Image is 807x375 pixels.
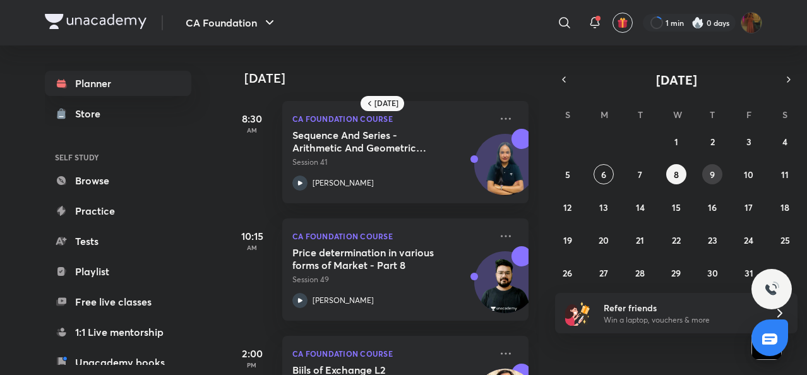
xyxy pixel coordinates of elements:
[594,230,614,250] button: October 20, 2025
[702,197,722,217] button: October 16, 2025
[775,197,795,217] button: October 18, 2025
[744,267,753,279] abbr: October 31, 2025
[775,131,795,152] button: October 4, 2025
[292,274,491,285] p: Session 49
[739,197,759,217] button: October 17, 2025
[563,234,572,246] abbr: October 19, 2025
[227,244,277,251] p: AM
[558,230,578,250] button: October 19, 2025
[782,136,787,148] abbr: October 4, 2025
[45,14,146,32] a: Company Logo
[630,197,650,217] button: October 14, 2025
[708,201,717,213] abbr: October 16, 2025
[746,136,751,148] abbr: October 3, 2025
[313,295,374,306] p: [PERSON_NAME]
[691,16,704,29] img: streak
[739,263,759,283] button: October 31, 2025
[613,13,633,33] button: avatar
[599,267,608,279] abbr: October 27, 2025
[227,126,277,134] p: AM
[638,169,642,181] abbr: October 7, 2025
[558,164,578,184] button: October 5, 2025
[244,71,541,86] h4: [DATE]
[599,234,609,246] abbr: October 20, 2025
[178,10,285,35] button: CA Foundation
[739,164,759,184] button: October 10, 2025
[601,109,608,121] abbr: Monday
[374,98,398,109] h6: [DATE]
[292,111,491,126] p: CA Foundation Course
[45,350,191,375] a: Unacademy books
[744,234,753,246] abbr: October 24, 2025
[558,263,578,283] button: October 26, 2025
[475,141,535,201] img: Avatar
[739,230,759,250] button: October 24, 2025
[594,197,614,217] button: October 13, 2025
[227,229,277,244] h5: 10:15
[775,230,795,250] button: October 25, 2025
[558,197,578,217] button: October 12, 2025
[630,263,650,283] button: October 28, 2025
[292,229,491,244] p: CA Foundation Course
[635,267,645,279] abbr: October 28, 2025
[75,106,108,121] div: Store
[601,169,606,181] abbr: October 6, 2025
[599,201,608,213] abbr: October 13, 2025
[565,109,570,121] abbr: Sunday
[638,109,643,121] abbr: Tuesday
[741,12,762,33] img: gungun Raj
[710,169,715,181] abbr: October 9, 2025
[45,319,191,345] a: 1:1 Live mentorship
[475,258,535,319] img: Avatar
[630,230,650,250] button: October 21, 2025
[227,346,277,361] h5: 2:00
[636,201,645,213] abbr: October 14, 2025
[565,169,570,181] abbr: October 5, 2025
[563,267,572,279] abbr: October 26, 2025
[45,101,191,126] a: Store
[45,168,191,193] a: Browse
[710,109,715,121] abbr: Thursday
[746,109,751,121] abbr: Friday
[666,164,686,184] button: October 8, 2025
[313,177,374,189] p: [PERSON_NAME]
[775,164,795,184] button: October 11, 2025
[636,234,644,246] abbr: October 21, 2025
[780,201,789,213] abbr: October 18, 2025
[674,169,679,181] abbr: October 8, 2025
[594,263,614,283] button: October 27, 2025
[617,17,628,28] img: avatar
[573,71,780,88] button: [DATE]
[666,131,686,152] button: October 1, 2025
[604,314,759,326] p: Win a laptop, vouchers & more
[702,164,722,184] button: October 9, 2025
[565,301,590,326] img: referral
[656,71,697,88] span: [DATE]
[708,234,717,246] abbr: October 23, 2025
[292,129,450,154] h5: Sequence And Series - Arithmetic And Geometric Progressions - V
[45,198,191,223] a: Practice
[292,346,491,361] p: CA Foundation Course
[604,301,759,314] h6: Refer friends
[563,201,571,213] abbr: October 12, 2025
[674,136,678,148] abbr: October 1, 2025
[671,267,681,279] abbr: October 29, 2025
[666,197,686,217] button: October 15, 2025
[45,71,191,96] a: Planner
[292,246,450,271] h5: Price determination in various forms of Market - Part 8
[594,164,614,184] button: October 6, 2025
[710,136,715,148] abbr: October 2, 2025
[782,109,787,121] abbr: Saturday
[45,229,191,254] a: Tests
[672,201,681,213] abbr: October 15, 2025
[702,230,722,250] button: October 23, 2025
[292,157,491,168] p: Session 41
[227,111,277,126] h5: 8:30
[666,263,686,283] button: October 29, 2025
[630,164,650,184] button: October 7, 2025
[702,263,722,283] button: October 30, 2025
[702,131,722,152] button: October 2, 2025
[666,230,686,250] button: October 22, 2025
[45,146,191,168] h6: SELF STUDY
[780,234,790,246] abbr: October 25, 2025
